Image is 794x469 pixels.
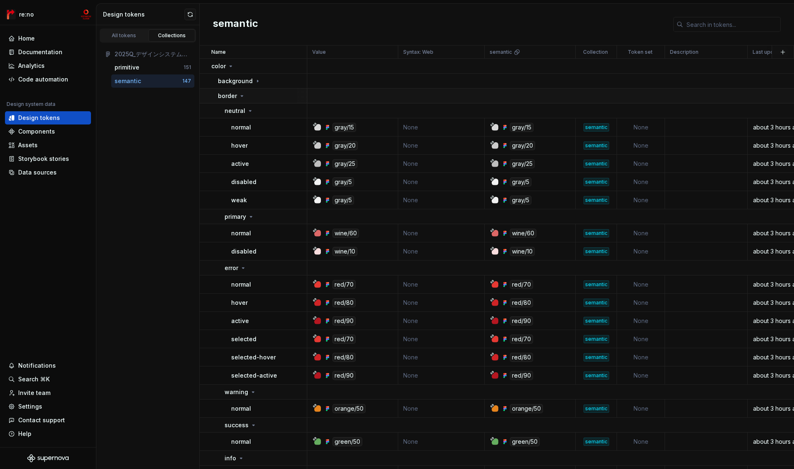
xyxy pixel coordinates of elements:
[398,118,485,136] td: None
[231,371,277,380] p: selected-active
[403,49,433,55] p: Syntax: Web
[5,427,91,440] button: Help
[18,168,57,177] div: Data sources
[115,63,139,72] div: primitive
[231,317,249,325] p: active
[312,49,326,55] p: Value
[218,92,237,100] p: border
[18,155,69,163] div: Storybook stories
[617,136,665,155] td: None
[510,196,531,205] div: gray/5
[18,141,38,149] div: Assets
[231,229,251,237] p: normal
[18,402,42,411] div: Settings
[5,45,91,59] a: Documentation
[753,49,785,55] p: Last updated
[398,173,485,191] td: None
[398,348,485,366] td: None
[510,335,533,344] div: red/70
[18,48,62,56] div: Documentation
[510,280,533,289] div: red/70
[332,316,356,325] div: red/90
[617,224,665,242] td: None
[103,10,184,19] div: Design tokens
[5,32,91,45] a: Home
[332,196,354,205] div: gray/5
[5,59,91,72] a: Analytics
[115,77,141,85] div: semantic
[584,123,609,132] div: semantic
[111,74,194,88] button: semantic147
[115,50,191,58] div: 2025Q_デザインシステム検証
[617,433,665,451] td: None
[332,335,356,344] div: red/70
[398,242,485,261] td: None
[211,62,226,70] p: color
[27,454,69,462] svg: Supernova Logo
[5,152,91,165] a: Storybook stories
[111,61,194,74] a: primitive151
[211,49,226,55] p: Name
[7,101,55,108] div: Design system data
[510,404,543,413] div: orange/50
[398,366,485,385] td: None
[617,294,665,312] td: None
[5,386,91,400] a: Invite team
[332,141,358,150] div: gray/20
[5,125,91,138] a: Components
[18,430,31,438] div: Help
[510,141,535,150] div: gray/20
[584,335,609,343] div: semantic
[231,160,249,168] p: active
[332,123,356,132] div: gray/15
[332,437,362,446] div: green/50
[18,361,56,370] div: Notifications
[81,10,91,19] img: mc-develop
[332,177,354,187] div: gray/5
[584,178,609,186] div: semantic
[510,298,533,307] div: red/80
[510,123,533,132] div: gray/15
[510,159,535,168] div: gray/25
[332,298,356,307] div: red/80
[225,107,245,115] p: neutral
[398,294,485,312] td: None
[617,330,665,348] td: None
[398,191,485,209] td: None
[584,299,609,307] div: semantic
[584,247,609,256] div: semantic
[231,178,256,186] p: disabled
[510,437,540,446] div: green/50
[213,17,258,32] h2: semantic
[231,141,248,150] p: hover
[18,416,65,424] div: Contact support
[617,118,665,136] td: None
[231,123,251,132] p: normal
[182,78,191,84] div: 147
[617,173,665,191] td: None
[398,433,485,451] td: None
[19,10,34,19] div: re:no
[332,280,356,289] div: red/70
[225,421,249,429] p: success
[617,191,665,209] td: None
[683,17,781,32] input: Search in tokens...
[18,114,60,122] div: Design tokens
[398,155,485,173] td: None
[584,160,609,168] div: semantic
[584,280,609,289] div: semantic
[617,242,665,261] td: None
[218,77,253,85] p: background
[617,155,665,173] td: None
[332,353,356,362] div: red/80
[398,275,485,294] td: None
[332,247,357,256] div: wine/10
[617,366,665,385] td: None
[584,438,609,446] div: semantic
[18,389,50,397] div: Invite team
[332,229,359,238] div: wine/60
[332,404,366,413] div: orange/50
[617,348,665,366] td: None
